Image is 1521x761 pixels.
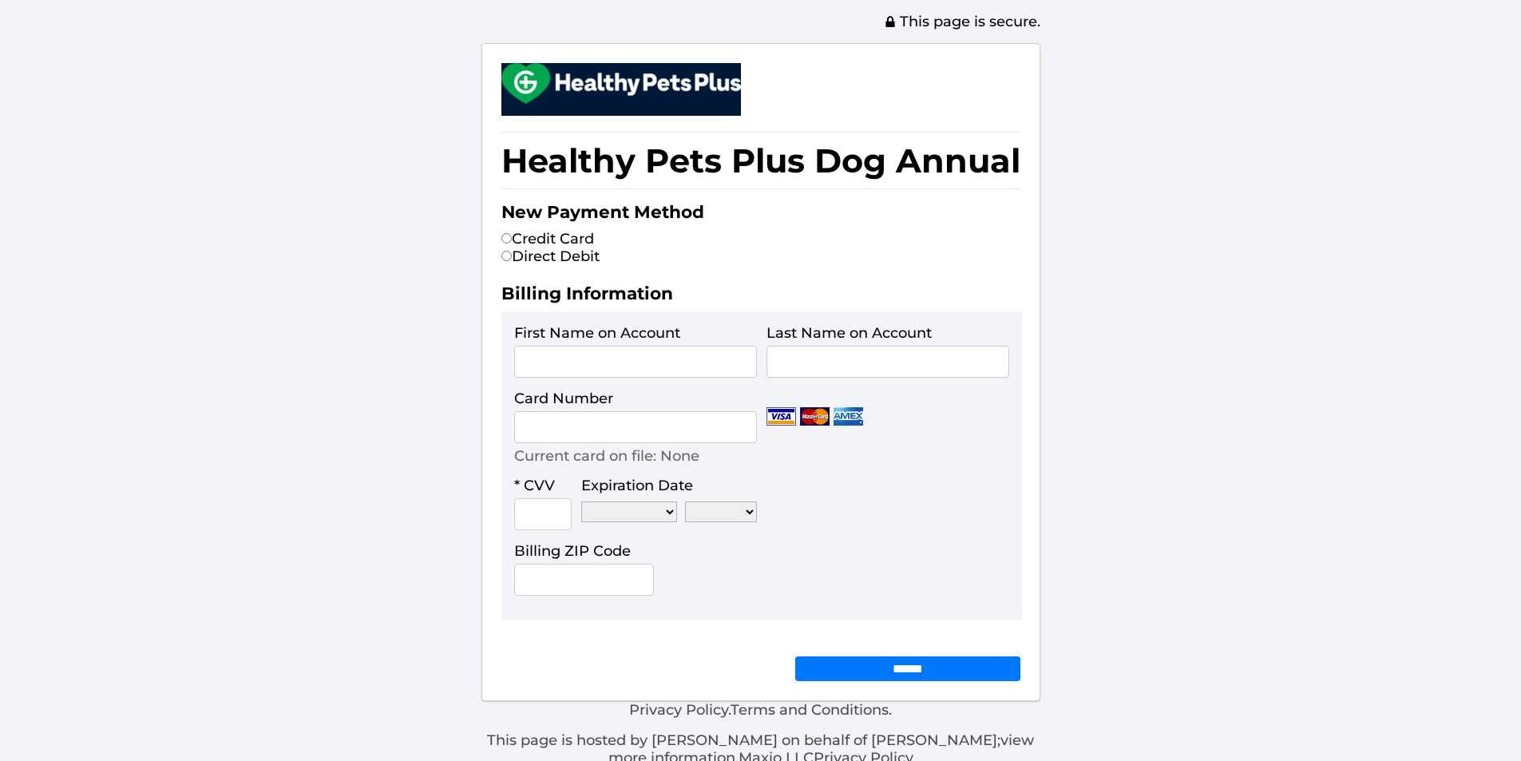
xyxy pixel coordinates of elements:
img: small.png [501,63,741,104]
img: Mastercard [800,407,830,426]
h2: Billing Information [501,283,1020,311]
label: Credit Card [501,230,594,248]
p: Current card on file: None [514,447,699,465]
a: Privacy Policy [629,701,728,719]
input: Credit Card [501,233,512,244]
label: Billing ZIP Code [514,542,631,560]
label: First Name on Account [514,324,680,342]
h2: New Payment Method [501,201,1020,230]
label: * CVV [514,477,555,494]
label: Direct Debit [501,248,600,265]
span: This page is secure. [884,13,1040,30]
img: Amex [834,407,863,426]
input: Direct Debit [501,251,512,261]
label: Card Number [514,390,613,407]
img: Visa [766,407,796,426]
a: Terms and Conditions [731,701,889,719]
h1: Healthy Pets Plus Dog Annual [501,132,1020,189]
label: Last Name on Account [766,324,932,342]
label: Expiration Date [581,477,693,494]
